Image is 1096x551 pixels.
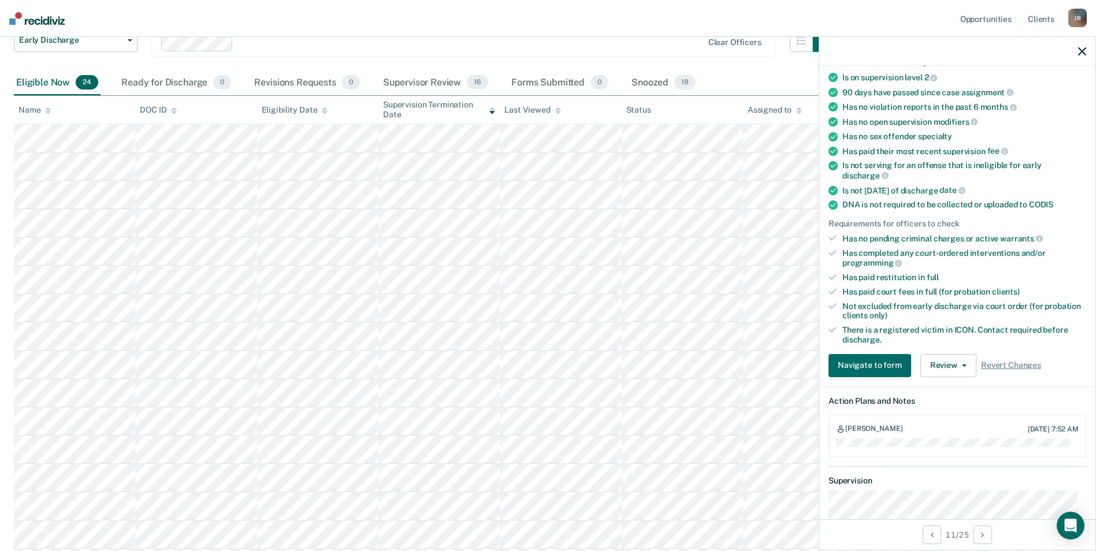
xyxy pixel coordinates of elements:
[923,526,941,544] button: Previous Opportunity
[842,200,1086,210] div: DNA is not required to be collected or uploaded to
[842,258,902,267] span: programming
[76,75,98,90] span: 24
[828,476,1086,486] dt: Supervision
[252,70,362,96] div: Revisions Requests
[842,117,1086,127] div: Has no open supervision
[845,425,902,434] div: [PERSON_NAME]
[119,70,233,96] div: Ready for Discharge
[708,38,761,47] div: Clear officers
[828,396,1086,406] dt: Action Plans and Notes
[920,354,976,377] button: Review
[987,146,1008,155] span: fee
[939,185,965,195] span: date
[467,75,488,90] span: 16
[1057,512,1084,539] div: Open Intercom Messenger
[9,12,65,25] img: Recidiviz
[629,70,698,96] div: Snoozed
[828,354,911,377] button: Navigate to form
[934,117,978,126] span: modifiers
[842,233,1086,244] div: Has no pending criminal charges or active
[590,75,608,90] span: 0
[342,75,360,90] span: 0
[14,70,101,96] div: Eligible Now
[262,105,328,115] div: Eligibility Date
[1029,200,1053,209] span: CODIS
[842,287,1086,297] div: Has paid court fees in full (for probation
[504,105,560,115] div: Last Viewed
[842,146,1086,157] div: Has paid their most recent supervision
[842,273,1086,282] div: Has paid restitution in
[870,311,887,320] span: only)
[18,105,51,115] div: Name
[819,519,1095,550] div: 11 / 25
[981,360,1041,370] span: Revert Changes
[140,105,177,115] div: DOC ID
[842,102,1086,112] div: Has no violation reports in the past 6
[626,105,651,115] div: Status
[1068,9,1087,27] div: J B
[842,335,882,344] span: discharge.
[842,161,1086,180] div: Is not serving for an offense that is ineligible for early
[1028,425,1079,433] div: [DATE] 7:52 AM
[1000,234,1043,243] span: warrants
[19,35,123,45] span: Early Discharge
[828,354,916,377] a: Navigate to form
[842,132,1086,142] div: Has no sex offender
[381,70,491,96] div: Supervisor Review
[924,73,938,82] span: 2
[992,287,1020,296] span: clients)
[918,132,952,141] span: specialty
[748,105,802,115] div: Assigned to
[842,301,1086,321] div: Not excluded from early discharge via court order (for probation clients
[842,72,1086,83] div: Is on supervision level
[974,526,992,544] button: Next Opportunity
[842,185,1086,196] div: Is not [DATE] of discharge
[842,171,889,180] span: discharge
[842,87,1086,98] div: 90 days have passed since case
[927,273,939,282] span: full
[383,100,495,120] div: Supervision Termination Date
[980,102,1017,111] span: months
[213,75,231,90] span: 0
[842,248,1086,268] div: Has completed any court-ordered interventions and/or
[674,75,696,90] span: 18
[828,219,1086,229] div: Requirements for officers to check
[961,88,1013,97] span: assignment
[842,325,1086,345] div: There is a registered victim in ICON. Contact required before
[509,70,611,96] div: Forms Submitted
